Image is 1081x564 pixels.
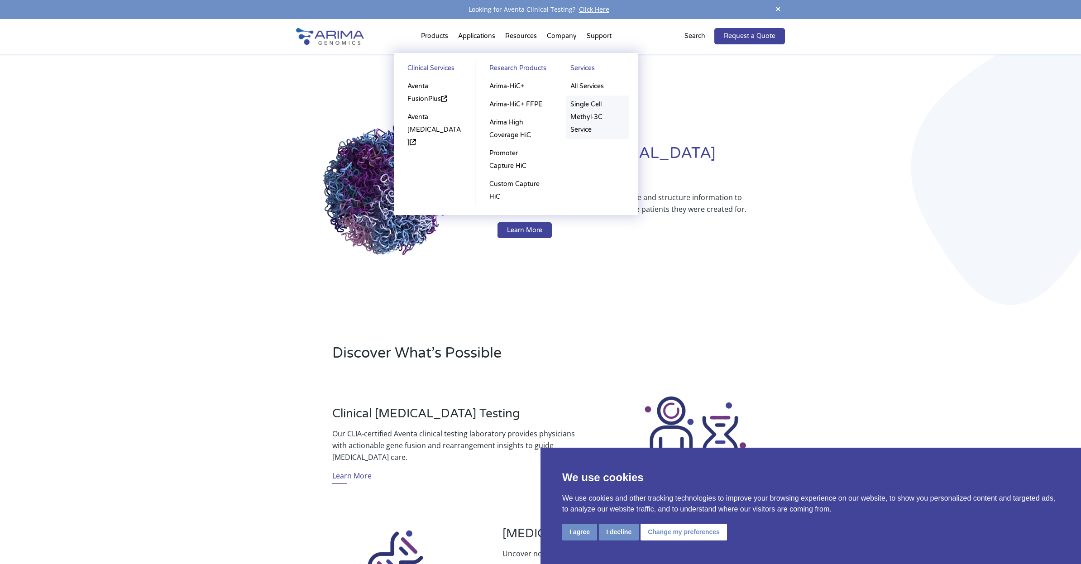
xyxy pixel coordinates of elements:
[562,524,597,540] button: I agree
[485,175,548,206] a: Custom Capture HiC
[641,524,727,540] button: Change my preferences
[575,5,613,14] a: Click Here
[566,96,629,139] a: Single Cell Methyl-3C Service
[566,62,629,77] a: Services
[332,343,656,370] h2: Discover What’s Possible
[714,28,785,44] a: Request a Quote
[332,428,579,463] p: Our CLIA-certified Aventa clinical testing laboratory provides physicians with actionable gene fu...
[641,395,749,502] img: Clinical Testing Icon
[562,493,1059,515] p: We use cookies and other tracking technologies to improve your browsing experience on our website...
[562,469,1059,486] p: We use cookies
[403,108,466,152] a: Aventa [MEDICAL_DATA]
[485,114,548,144] a: Arima High Coverage HiC
[599,524,639,540] button: I decline
[497,222,552,239] a: Learn More
[485,144,548,175] a: Promoter Capture HiC
[502,526,749,548] h3: [MEDICAL_DATA] Genomics
[485,77,548,96] a: Arima-HiC+
[296,28,364,45] img: Arima-Genomics-logo
[332,470,372,484] a: Learn More
[497,143,785,191] h1: Redefining [MEDICAL_DATA] Diagnostics
[403,77,466,108] a: Aventa FusionPlus
[485,62,548,77] a: Research Products
[403,62,466,77] a: Clinical Services
[566,77,629,96] a: All Services
[332,406,579,428] h3: Clinical [MEDICAL_DATA] Testing
[296,4,785,15] div: Looking for Aventa Clinical Testing?
[684,30,705,42] p: Search
[485,96,548,114] a: Arima-HiC+ FFPE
